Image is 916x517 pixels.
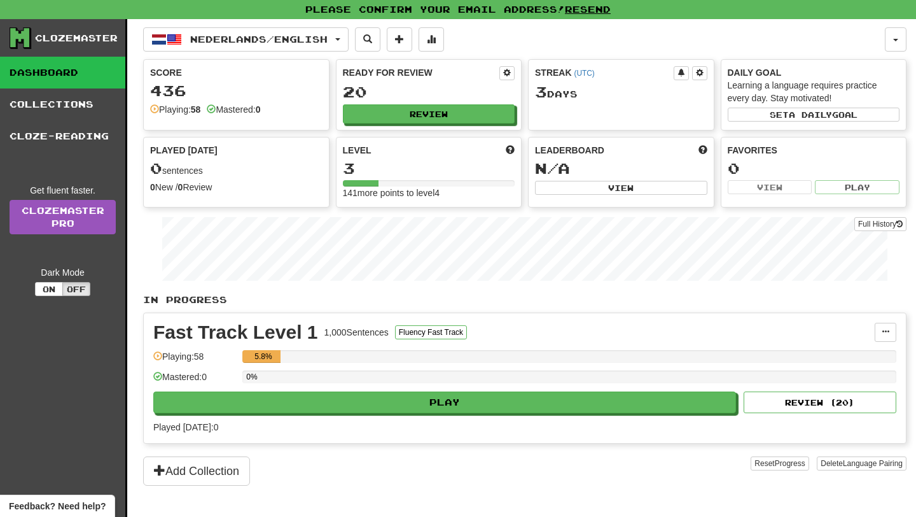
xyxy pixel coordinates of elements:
[191,104,201,115] strong: 58
[343,84,515,100] div: 20
[535,83,547,101] span: 3
[535,66,674,79] div: Streak
[207,103,260,116] div: Mastered:
[343,104,515,124] button: Review
[506,144,515,157] span: Score more points to level up
[343,66,500,79] div: Ready for Review
[843,459,903,468] span: Language Pairing
[574,69,594,78] a: (UTC)
[815,180,899,194] button: Play
[775,459,805,468] span: Progress
[10,200,116,234] a: ClozemasterPro
[35,32,118,45] div: Clozemaster
[150,144,218,157] span: Played [DATE]
[143,294,906,306] p: In Progress
[535,159,570,177] span: N/A
[565,4,611,15] a: Resend
[728,180,812,194] button: View
[10,266,116,279] div: Dark Mode
[324,326,389,339] div: 1,000 Sentences
[10,184,116,197] div: Get fluent faster.
[355,27,380,52] button: Search sentences
[535,144,604,157] span: Leaderboard
[153,371,236,392] div: Mastered: 0
[343,144,371,157] span: Level
[789,110,832,119] span: a daily
[728,160,900,176] div: 0
[728,108,900,122] button: Seta dailygoal
[153,323,318,342] div: Fast Track Level 1
[751,457,808,471] button: ResetProgress
[419,27,444,52] button: More stats
[143,27,349,52] button: Nederlands/English
[343,160,515,176] div: 3
[387,27,412,52] button: Add sentence to collection
[35,282,63,296] button: On
[150,66,323,79] div: Score
[744,392,896,413] button: Review (20)
[728,144,900,157] div: Favorites
[153,350,236,371] div: Playing: 58
[178,182,183,192] strong: 0
[150,83,323,99] div: 436
[150,103,200,116] div: Playing:
[854,217,906,231] button: Full History
[143,457,250,486] button: Add Collection
[150,181,323,194] div: New / Review
[535,181,707,195] button: View
[153,392,736,413] button: Play
[246,350,280,363] div: 5.8%
[343,187,515,199] div: 141 more points to level 4
[150,160,323,177] div: sentences
[150,182,155,192] strong: 0
[728,79,900,104] div: Learning a language requires practice every day. Stay motivated!
[728,66,900,79] div: Daily Goal
[9,500,106,513] span: Open feedback widget
[150,159,162,177] span: 0
[535,84,707,101] div: Day s
[256,104,261,115] strong: 0
[698,144,707,157] span: This week in points, UTC
[190,34,328,45] span: Nederlands / English
[153,422,218,432] span: Played [DATE]: 0
[817,457,906,471] button: DeleteLanguage Pairing
[62,282,90,296] button: Off
[395,325,467,339] button: Fluency Fast Track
